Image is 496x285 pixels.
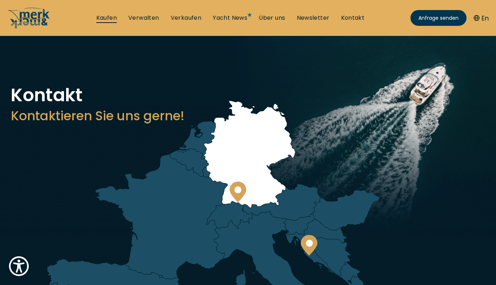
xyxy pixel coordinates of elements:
[11,107,485,125] h3: Kontaktieren Sie uns gerne!
[418,14,459,22] span: Anfrage senden
[474,13,489,23] button: En
[171,14,202,22] a: Verkaufen
[259,14,285,22] a: Über uns
[128,14,159,22] a: Verwalten
[213,14,247,22] a: Yacht News
[11,86,485,104] h1: Kontakt
[410,10,467,26] a: Anfrage senden
[341,14,365,22] a: Kontakt
[7,254,31,278] button: Show Accessibility Preferences
[297,14,330,22] a: Newsletter
[96,14,117,22] a: Kaufen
